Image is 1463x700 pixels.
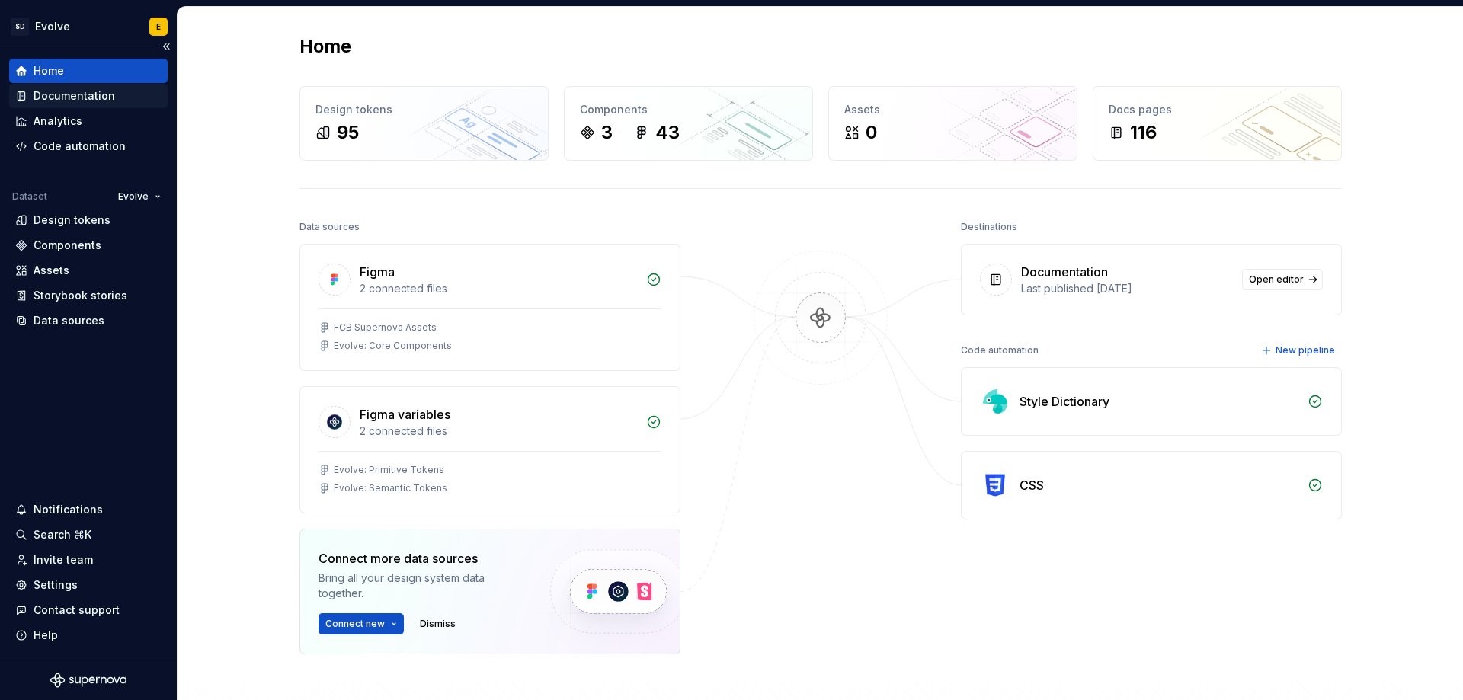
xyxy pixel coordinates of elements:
button: Notifications [9,497,168,522]
div: Figma [360,263,395,281]
div: 2 connected files [360,424,637,439]
div: Invite team [34,552,93,567]
button: Dismiss [413,613,463,634]
div: Notifications [34,502,103,517]
div: 43 [655,120,680,145]
div: 2 connected files [360,281,637,296]
a: Code automation [9,134,168,158]
button: Contact support [9,598,168,622]
div: Documentation [34,88,115,104]
a: Docs pages116 [1093,86,1342,161]
div: E [156,21,161,33]
div: 3 [601,120,613,145]
span: Dismiss [420,618,456,630]
a: Storybook stories [9,283,168,308]
a: Figma variables2 connected filesEvolve: Primitive TokensEvolve: Semantic Tokens [299,386,680,513]
div: Design tokens [315,102,533,117]
span: New pipeline [1276,344,1335,356]
div: Help [34,628,58,643]
div: Evolve: Core Components [334,340,452,352]
div: CSS [1020,476,1044,494]
div: 95 [337,120,359,145]
span: Connect new [325,618,385,630]
button: Search ⌘K [9,523,168,547]
a: Assets [9,258,168,283]
div: Last published [DATE] [1021,281,1233,296]
div: Code automation [961,340,1039,361]
div: Figma variables [360,405,450,424]
a: Documentation [9,84,168,108]
div: 0 [866,120,877,145]
button: Evolve [111,186,168,207]
a: Assets0 [828,86,1077,161]
a: Components [9,233,168,257]
a: Figma2 connected filesFCB Supernova AssetsEvolve: Core Components [299,244,680,371]
button: New pipeline [1257,340,1342,361]
a: Design tokens [9,208,168,232]
div: Evolve: Primitive Tokens [334,464,444,476]
h2: Home [299,34,351,59]
button: Connect new [319,613,404,634]
button: Help [9,623,168,647]
div: 116 [1130,120,1157,145]
div: Data sources [34,313,104,328]
div: FCB Supernova Assets [334,321,437,334]
div: Code automation [34,139,126,154]
span: Open editor [1249,273,1304,286]
button: Collapse sidebar [155,36,177,57]
div: Design tokens [34,213,110,228]
div: Components [34,238,101,253]
div: Style Dictionary [1020,392,1109,411]
div: Settings [34,577,78,593]
div: Home [34,63,64,78]
div: Assets [34,263,69,278]
svg: Supernova Logo [50,673,126,688]
a: Analytics [9,109,168,133]
div: Evolve [35,19,70,34]
div: Contact support [34,603,120,618]
div: Storybook stories [34,288,127,303]
button: SDEvolveE [3,10,174,43]
div: Search ⌘K [34,527,91,542]
div: Evolve: Semantic Tokens [334,482,447,494]
div: Destinations [961,216,1017,238]
a: Design tokens95 [299,86,549,161]
div: Assets [844,102,1061,117]
div: Docs pages [1109,102,1326,117]
div: Documentation [1021,263,1108,281]
div: Components [580,102,797,117]
a: Data sources [9,308,168,333]
div: Dataset [12,190,47,203]
a: Invite team [9,548,168,572]
div: Data sources [299,216,360,238]
a: Home [9,59,168,83]
span: Evolve [118,190,149,203]
div: Analytics [34,113,82,129]
div: Connect more data sources [319,549,524,567]
a: Open editor [1242,269,1323,290]
a: Settings [9,573,168,597]
div: SD [11,18,29,36]
div: Bring all your design system data together. [319,571,524,601]
a: Components343 [564,86,813,161]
